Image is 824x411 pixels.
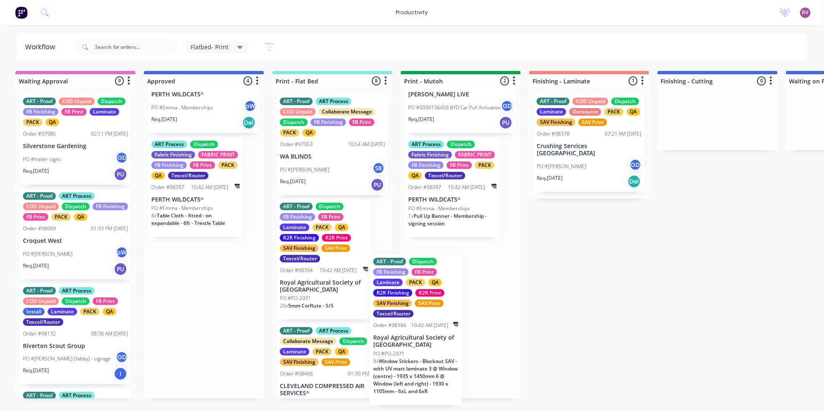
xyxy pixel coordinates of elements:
span: RV [802,9,809,16]
input: Search for orders... [95,39,178,55]
span: Flatbed- Print [191,43,229,51]
img: Factory [15,6,28,19]
div: productivity [392,6,432,19]
div: Workflow [25,42,59,52]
